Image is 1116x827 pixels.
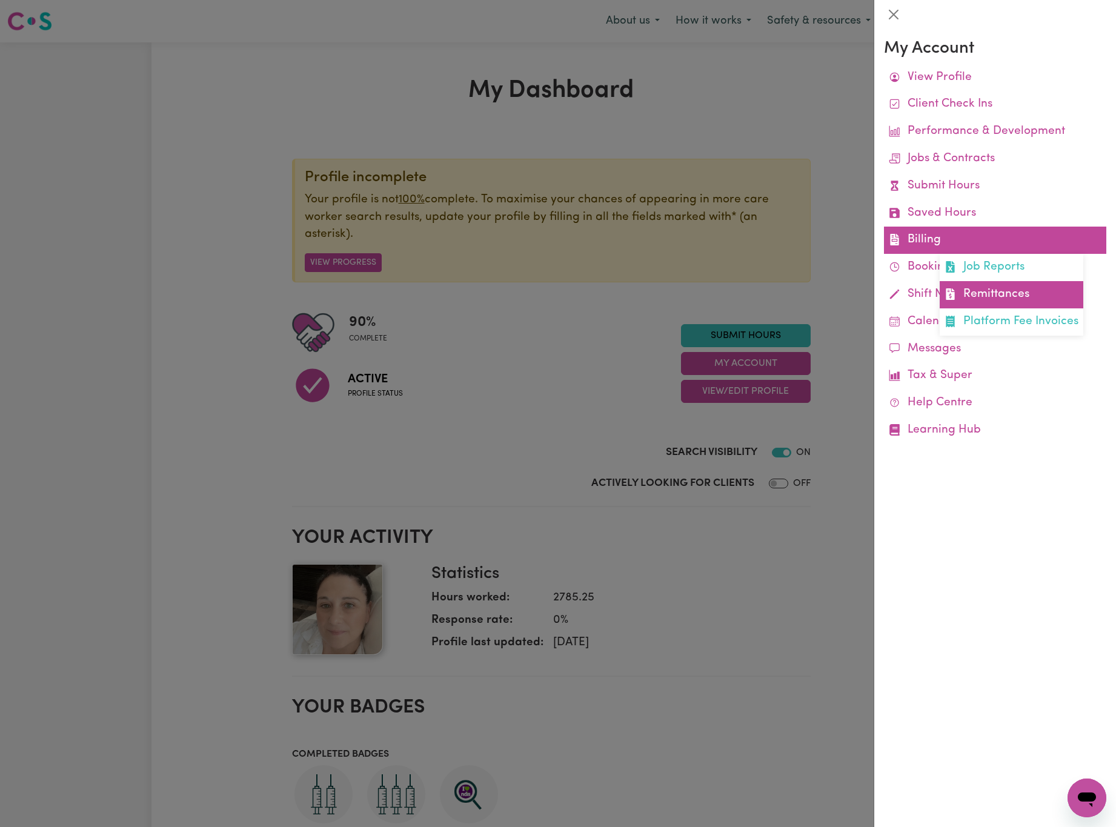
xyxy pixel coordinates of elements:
[884,118,1106,145] a: Performance & Development
[884,308,1106,336] a: Calendar
[884,5,903,24] button: Close
[884,362,1106,390] a: Tax & Super
[884,39,1106,59] h3: My Account
[884,390,1106,417] a: Help Centre
[940,308,1083,336] a: Platform Fee Invoices
[884,145,1106,173] a: Jobs & Contracts
[940,281,1083,308] a: Remittances
[884,417,1106,444] a: Learning Hub
[1068,779,1106,817] iframe: Button to launch messaging window
[884,173,1106,200] a: Submit Hours
[884,200,1106,227] a: Saved Hours
[884,281,1106,308] a: Shift Notes
[940,254,1083,281] a: Job Reports
[884,227,1106,254] a: BillingJob ReportsRemittancesPlatform Fee Invoices
[884,336,1106,363] a: Messages
[884,64,1106,91] a: View Profile
[884,254,1106,281] a: Bookings
[884,91,1106,118] a: Client Check Ins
